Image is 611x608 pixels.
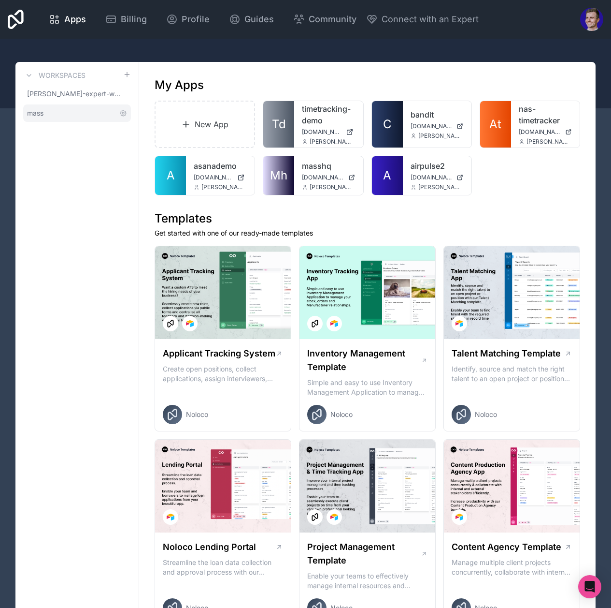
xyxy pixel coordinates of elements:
[194,160,247,172] a: asanademo
[302,128,341,136] span: [DOMAIN_NAME]
[366,13,479,26] button: Connect with an Expert
[285,9,364,30] a: Community
[167,168,175,183] span: A
[272,117,286,132] span: Td
[452,558,572,577] p: Manage multiple client projects concurrently, collaborate with internal and external stakeholders...
[309,13,356,26] span: Community
[307,378,427,397] p: Simple and easy to use Inventory Management Application to manage your stock, orders and Manufact...
[186,410,208,419] span: Noloco
[64,13,86,26] span: Apps
[155,156,186,195] a: A
[302,160,355,172] a: masshq
[41,9,94,30] a: Apps
[270,168,287,183] span: Mh
[307,540,421,567] h1: Project Management Template
[310,138,355,146] span: [PERSON_NAME][EMAIL_ADDRESS][DOMAIN_NAME]
[330,320,338,327] img: Airtable Logo
[455,320,463,327] img: Airtable Logo
[330,513,338,521] img: Airtable Logo
[307,571,427,591] p: Enable your teams to effectively manage internal resources and execute client projects on time.
[383,117,392,132] span: C
[163,364,283,384] p: Create open positions, collect applications, assign interviewers, centralise candidate feedback a...
[310,183,355,191] span: [PERSON_NAME][EMAIL_ADDRESS][DOMAIN_NAME]
[382,13,479,26] span: Connect with an Expert
[182,13,210,26] span: Profile
[383,168,391,183] span: A
[155,228,580,238] p: Get started with one of our ready-made templates
[475,410,497,419] span: Noloco
[27,108,43,118] span: mass
[452,364,572,384] p: Identify, source and match the right talent to an open project or position with our Talent Matchi...
[302,128,355,136] a: [DOMAIN_NAME]
[263,101,294,148] a: Td
[452,540,561,554] h1: Content Agency Template
[23,70,85,81] a: Workspaces
[158,9,217,30] a: Profile
[155,101,255,148] a: New App
[302,174,355,181] a: [DOMAIN_NAME]
[98,9,155,30] a: Billing
[163,558,283,577] p: Streamline the loan data collection and approval process with our Lending Portal template.
[307,347,421,374] h1: Inventory Management Template
[163,347,275,360] h1: Applicant Tracking System
[455,513,463,521] img: Airtable Logo
[372,101,403,148] a: C
[302,103,355,126] a: timetracking-demo
[372,156,403,195] a: A
[330,410,353,419] span: Noloco
[186,320,194,327] img: Airtable Logo
[39,71,85,80] h3: Workspaces
[452,347,561,360] h1: Talent Matching Template
[23,104,131,122] a: mass
[167,513,174,521] img: Airtable Logo
[221,9,282,30] a: Guides
[244,13,274,26] span: Guides
[23,85,131,103] a: [PERSON_NAME]-expert-workspace
[302,174,344,181] span: [DOMAIN_NAME]
[263,156,294,195] a: Mh
[578,575,601,598] div: Open Intercom Messenger
[121,13,147,26] span: Billing
[155,211,580,226] h1: Templates
[27,89,123,99] span: [PERSON_NAME]-expert-workspace
[194,174,247,181] a: [DOMAIN_NAME]
[163,540,256,554] h1: Noloco Lending Portal
[194,174,233,181] span: [DOMAIN_NAME]
[155,77,204,93] h1: My Apps
[201,183,247,191] span: [PERSON_NAME][EMAIL_ADDRESS][DOMAIN_NAME]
